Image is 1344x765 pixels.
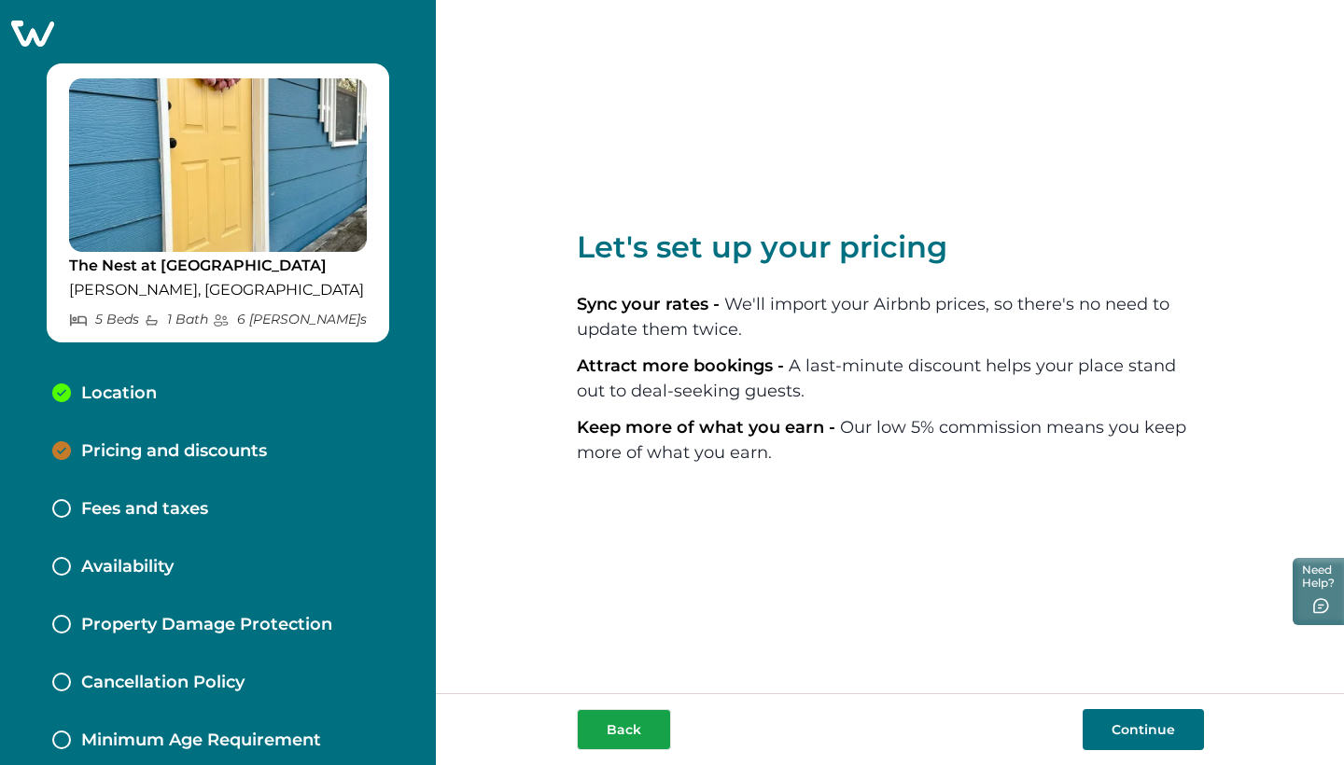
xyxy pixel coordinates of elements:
[81,383,157,404] p: Location
[577,415,1204,466] li: Our low 5% commission means you keep more of what you earn.
[69,281,367,299] p: [PERSON_NAME], [GEOGRAPHIC_DATA]
[577,229,1204,266] p: Let's set up your pricing
[81,441,267,462] p: Pricing and discounts
[213,312,367,327] p: 6 [PERSON_NAME] s
[69,78,367,252] img: propertyImage_The Nest at Chicken Creek
[144,312,208,327] p: 1 Bath
[69,312,139,327] p: 5 Bed s
[81,499,208,520] p: Fees and taxes
[81,615,332,635] p: Property Damage Protection
[1083,709,1204,750] button: Continue
[577,292,1204,342] li: We'll import your Airbnb prices, so there's no need to update them twice.
[81,730,321,751] p: Minimum Age Requirement
[577,709,671,750] button: Back
[577,355,789,376] span: Attract more bookings -
[69,257,367,275] p: The Nest at [GEOGRAPHIC_DATA]
[81,557,174,577] p: Availability
[577,354,1204,404] li: A last-minute discount helps your place stand out to deal-seeking guests.
[577,417,840,438] span: Keep more of what you earn -
[81,673,245,693] p: Cancellation Policy
[577,294,724,314] span: Sync your rates -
